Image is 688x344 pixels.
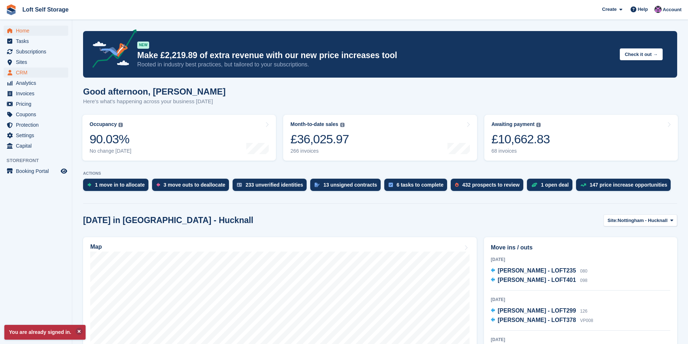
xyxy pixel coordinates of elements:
[580,309,587,314] span: 126
[491,266,587,276] a: [PERSON_NAME] - LOFT235 080
[137,42,149,49] div: NEW
[82,115,276,161] a: Occupancy 90.03% No change [DATE]
[4,68,68,78] a: menu
[602,6,616,13] span: Create
[638,6,648,13] span: Help
[491,256,670,263] div: [DATE]
[246,182,303,188] div: 233 unverified identities
[7,157,72,164] span: Storefront
[4,166,68,176] a: menu
[576,179,675,195] a: 147 price increase opportunities
[16,68,59,78] span: CRM
[16,141,59,151] span: Capital
[492,132,550,147] div: £10,662.83
[491,243,670,252] h2: Move ins / outs
[152,179,233,195] a: 3 move outs to deallocate
[536,123,541,127] img: icon-info-grey-7440780725fd019a000dd9b08b2336e03edf1995a4989e88bcd33f0948082b44.svg
[137,50,614,61] p: Make £2,219.89 of extra revenue with our new price increases tool
[492,148,550,154] div: 68 invoices
[315,183,320,187] img: contract_signature_icon-13c848040528278c33f63329250d36e43548de30e8caae1d1a13099fd9432cc5.svg
[290,121,338,127] div: Month-to-date sales
[137,61,614,69] p: Rooted in industry best practices, but tailored to your subscriptions.
[618,217,667,224] span: Nottingham - Hucknall
[16,78,59,88] span: Analytics
[310,179,384,195] a: 13 unsigned contracts
[4,78,68,88] a: menu
[283,115,477,161] a: Month-to-date sales £36,025.97 266 invoices
[531,182,537,187] img: deal-1b604bf984904fb50ccaf53a9ad4b4a5d6e5aea283cecdc64d6e3604feb123c2.svg
[156,183,160,187] img: move_outs_to_deallocate_icon-f764333ba52eb49d3ac5e1228854f67142a1ed5810a6f6cc68b1a99e826820c5.svg
[16,57,59,67] span: Sites
[4,26,68,36] a: menu
[118,123,123,127] img: icon-info-grey-7440780725fd019a000dd9b08b2336e03edf1995a4989e88bcd33f0948082b44.svg
[580,318,593,323] span: VP008
[527,179,576,195] a: 1 open deal
[580,278,587,283] span: 098
[16,120,59,130] span: Protection
[541,182,569,188] div: 1 open deal
[16,88,59,99] span: Invoices
[491,316,593,325] a: [PERSON_NAME] - LOFT378 VP008
[87,183,91,187] img: move_ins_to_allocate_icon-fdf77a2bb77ea45bf5b3d319d69a93e2d87916cf1d5bf7949dd705db3b84f3ca.svg
[6,4,17,15] img: stora-icon-8386f47178a22dfd0bd8f6a31ec36ba5ce8667c1dd55bd0f319d3a0aa187defe.svg
[4,120,68,130] a: menu
[607,217,618,224] span: Site:
[237,183,242,187] img: verify_identity-adf6edd0f0f0b5bbfe63781bf79b02c33cf7c696d77639b501bdc392416b5a36.svg
[603,214,677,226] button: Site: Nottingham - Hucknall
[340,123,345,127] img: icon-info-grey-7440780725fd019a000dd9b08b2336e03edf1995a4989e88bcd33f0948082b44.svg
[498,308,576,314] span: [PERSON_NAME] - LOFT299
[491,276,587,285] a: [PERSON_NAME] - LOFT401 098
[16,109,59,119] span: Coupons
[16,130,59,140] span: Settings
[4,109,68,119] a: menu
[323,182,377,188] div: 13 unsigned contracts
[4,88,68,99] a: menu
[384,179,451,195] a: 6 tasks to complete
[4,325,86,340] p: You are already signed in.
[4,57,68,67] a: menu
[455,183,459,187] img: prospect-51fa495bee0391a8d652442698ab0144808aea92771e9ea1ae160a38d050c398.svg
[580,269,587,274] span: 080
[620,48,663,60] button: Check it out →
[16,166,59,176] span: Booking Portal
[16,47,59,57] span: Subscriptions
[451,179,527,195] a: 432 prospects to review
[16,26,59,36] span: Home
[389,183,393,187] img: task-75834270c22a3079a89374b754ae025e5fb1db73e45f91037f5363f120a921f8.svg
[492,121,535,127] div: Awaiting payment
[663,6,681,13] span: Account
[290,148,349,154] div: 266 invoices
[60,167,68,175] a: Preview store
[90,121,117,127] div: Occupancy
[590,182,667,188] div: 147 price increase opportunities
[498,267,576,274] span: [PERSON_NAME] - LOFT235
[4,99,68,109] a: menu
[83,215,254,225] h2: [DATE] in [GEOGRAPHIC_DATA] - Hucknall
[397,182,443,188] div: 6 tasks to complete
[90,148,131,154] div: No change [DATE]
[491,306,587,316] a: [PERSON_NAME] - LOFT299 126
[90,244,102,250] h2: Map
[462,182,520,188] div: 432 prospects to review
[164,182,225,188] div: 3 move outs to deallocate
[580,183,586,187] img: price_increase_opportunities-93ffe204e8149a01c8c9dc8f82e8f89637d9d84a8eef4429ea346261dce0b2c0.svg
[498,317,576,323] span: [PERSON_NAME] - LOFT378
[4,36,68,46] a: menu
[83,179,152,195] a: 1 move in to allocate
[16,36,59,46] span: Tasks
[90,132,131,147] div: 90.03%
[4,130,68,140] a: menu
[86,29,137,70] img: price-adjustments-announcement-icon-8257ccfd72463d97f412b2fc003d46551f7dbcb40ab6d574587a9cd5c0d94...
[16,99,59,109] span: Pricing
[20,4,72,16] a: Loft Self Storage
[4,47,68,57] a: menu
[290,132,349,147] div: £36,025.97
[83,97,226,106] p: Here's what's happening across your business [DATE]
[95,182,145,188] div: 1 move in to allocate
[83,171,677,176] p: ACTIONS
[491,296,670,303] div: [DATE]
[484,115,678,161] a: Awaiting payment £10,662.83 68 invoices
[4,141,68,151] a: menu
[233,179,311,195] a: 233 unverified identities
[83,87,226,96] h1: Good afternoon, [PERSON_NAME]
